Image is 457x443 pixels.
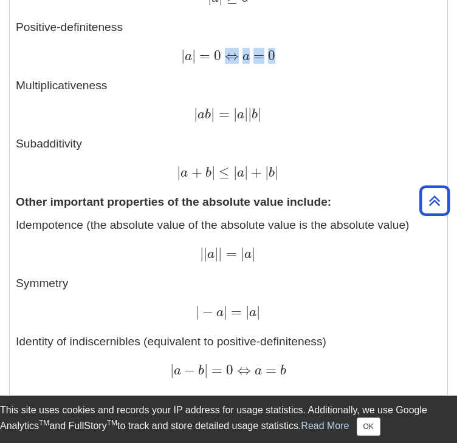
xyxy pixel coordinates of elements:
[252,245,255,262] span: |
[199,303,213,320] span: −
[269,166,275,180] span: b
[181,47,185,64] span: |
[207,248,215,261] span: a
[177,164,180,180] span: |
[204,245,207,262] span: |
[241,245,244,262] span: |
[233,164,237,180] span: |
[301,421,349,431] a: Read More
[215,164,230,180] span: ≤
[107,419,117,427] sup: TM
[210,47,221,64] span: 0
[208,362,222,378] span: =
[237,166,244,180] span: a
[249,306,256,319] span: a
[185,50,192,63] span: a
[188,164,202,180] span: +
[174,364,181,377] span: a
[264,47,275,64] span: 0
[211,164,215,180] span: |
[265,164,269,180] span: |
[239,50,250,63] span: a
[211,106,215,122] span: |
[200,245,204,262] span: |
[39,419,49,427] sup: TM
[233,362,251,378] span: ⇔
[244,164,248,180] span: |
[196,303,199,320] span: |
[198,108,205,121] span: a
[258,106,261,122] span: |
[252,108,258,121] span: b
[222,362,233,378] span: 0
[194,106,198,122] span: |
[181,362,195,378] span: −
[170,362,174,378] span: |
[180,166,188,180] span: a
[357,418,380,436] button: Close
[202,166,211,180] span: b
[237,108,244,121] span: a
[248,164,262,180] span: +
[222,245,236,262] span: =
[248,106,252,122] span: |
[195,364,204,377] span: b
[213,306,224,319] span: a
[215,106,229,122] span: =
[275,164,278,180] span: |
[196,47,210,64] span: =
[218,245,222,262] span: |
[227,303,242,320] span: =
[192,47,196,64] span: |
[16,195,331,208] strong: Other important properties of the absolute value include:
[415,192,454,209] a: Back to Top
[277,364,286,377] span: b
[244,248,252,261] span: a
[221,47,239,64] span: ⇔
[244,106,248,122] span: |
[233,106,237,122] span: |
[256,303,260,320] span: |
[215,245,218,262] span: |
[250,47,264,64] span: =
[262,362,277,378] span: =
[251,364,262,377] span: a
[204,362,208,378] span: |
[224,303,227,320] span: |
[246,303,249,320] span: |
[205,108,211,121] span: b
